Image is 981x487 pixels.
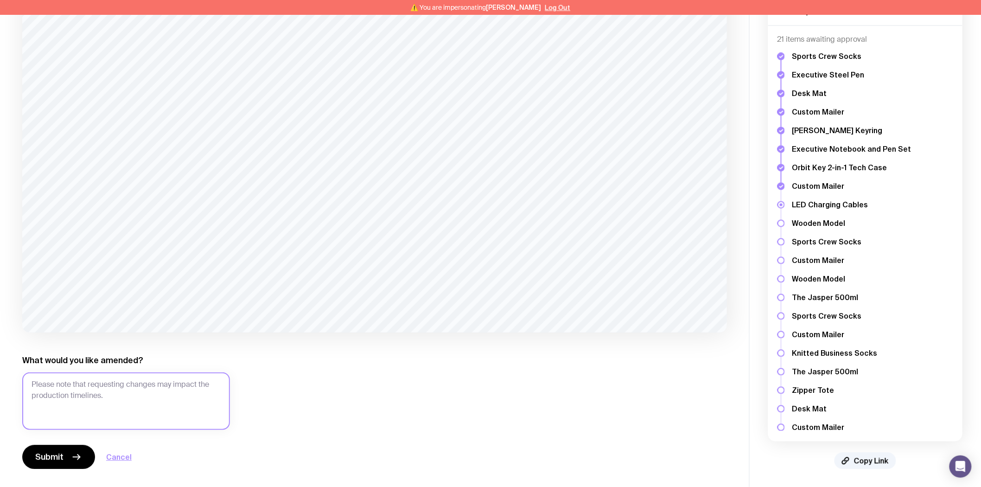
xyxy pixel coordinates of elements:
h5: Sports Crew Socks [792,311,911,320]
h5: Custom Mailer [792,423,911,432]
h5: Wooden Model [792,274,911,283]
h5: Desk Mat [792,404,911,413]
h5: The Jasper 500ml [792,293,911,302]
h5: Sports Crew Socks [792,237,911,246]
label: What would you like amended? [22,355,143,366]
h5: Orbit Key 2-in-1 Tech Case [792,163,911,172]
h5: LED Charging Cables [792,200,911,209]
h5: Executive Notebook and Pen Set [792,144,911,154]
h5: Desk Mat [792,89,911,98]
span: Copy Link [854,456,889,465]
button: Log Out [545,4,571,11]
div: Open Intercom Messenger [949,455,972,478]
span: ⚠️ You are impersonating [411,4,541,11]
h5: Custom Mailer [792,181,911,191]
h5: Sports Crew Socks [792,51,911,61]
h4: 21 items awaiting approval [777,35,953,44]
h5: Custom Mailer [792,107,911,116]
span: [PERSON_NAME] [486,4,541,11]
h5: Knitted Business Socks [792,348,911,358]
h5: Custom Mailer [792,256,911,265]
h5: Wooden Model [792,218,911,228]
button: Copy Link [834,452,896,469]
button: Submit [22,445,95,469]
button: Cancel [106,451,132,462]
h5: Executive Steel Pen [792,70,911,79]
h5: Custom Mailer [792,330,911,339]
span: Submit [35,451,64,462]
h5: The Jasper 500ml [792,367,911,376]
h5: [PERSON_NAME] Keyring [792,126,911,135]
h5: Zipper Tote [792,385,911,395]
